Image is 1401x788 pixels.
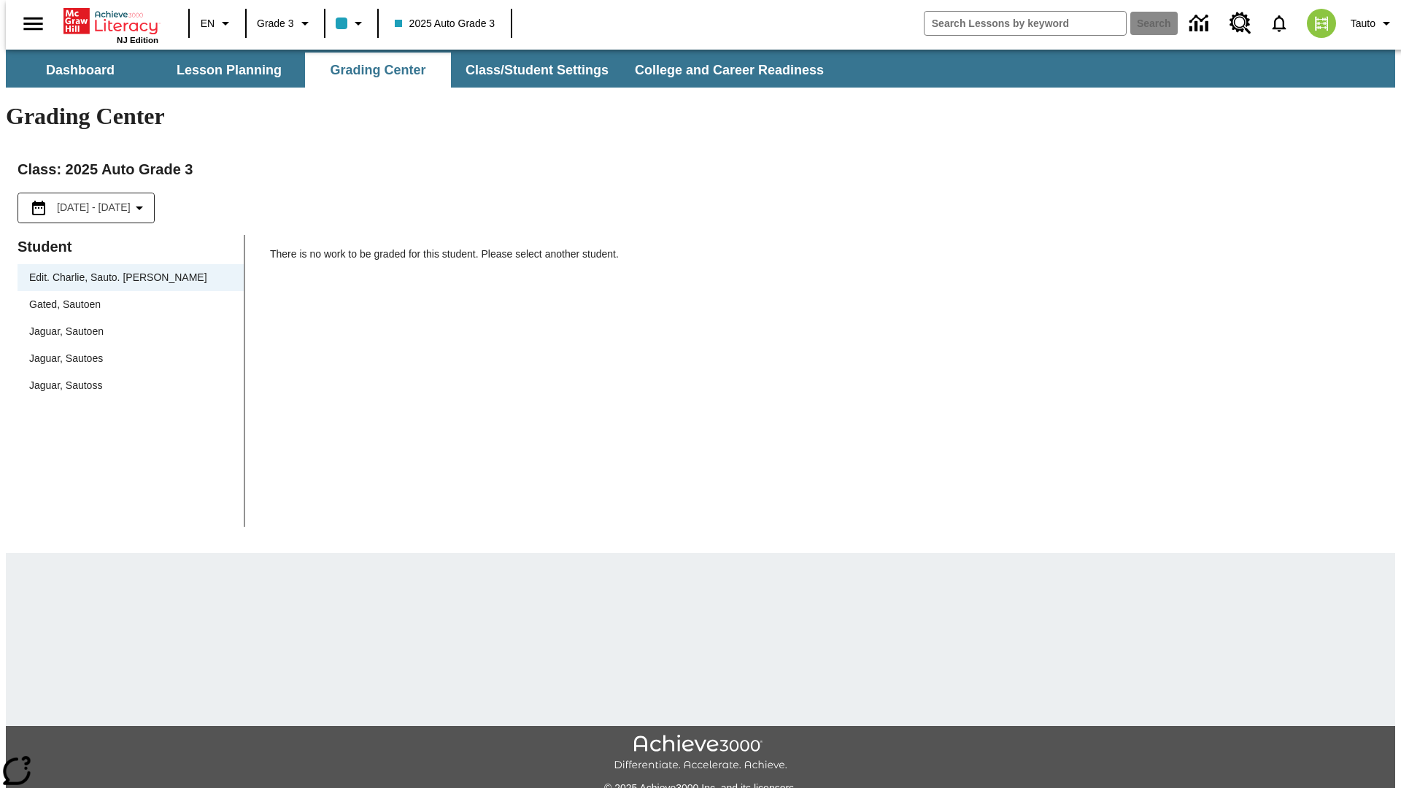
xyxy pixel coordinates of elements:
button: Select the date range menu item [24,199,148,217]
a: Data Center [1181,4,1221,44]
div: Gated, Sautoen [18,291,244,318]
span: 2025 Auto Grade 3 [395,16,495,31]
button: Class/Student Settings [454,53,620,88]
button: College and Career Readiness [623,53,835,88]
div: Jaguar, Sautoen [18,318,244,345]
span: NJ Edition [117,36,158,45]
a: Notifications [1260,4,1298,42]
p: Student [18,235,244,258]
input: search field [925,12,1126,35]
button: Open side menu [12,2,55,45]
button: Class color is light blue. Change class color [330,10,373,36]
svg: Collapse Date Range Filter [131,199,148,217]
span: Tauto [1351,16,1375,31]
span: Jaguar, Sautoen [29,324,232,339]
h1: Grading Center [6,103,1395,130]
div: SubNavbar [6,53,837,88]
img: Achieve3000 Differentiate Accelerate Achieve [614,735,787,772]
button: Lesson Planning [156,53,302,88]
div: Edit. Charlie, Sauto. [PERSON_NAME] [18,264,244,291]
button: Language: EN, Select a language [194,10,241,36]
span: Gated, Sautoen [29,297,232,312]
span: Jaguar, Sautoss [29,378,232,393]
p: There is no work to be graded for this student. Please select another student. [270,247,1383,273]
button: Select a new avatar [1298,4,1345,42]
img: avatar image [1307,9,1336,38]
div: Jaguar, Sautoss [18,372,244,399]
button: Profile/Settings [1345,10,1401,36]
button: Dashboard [7,53,153,88]
a: Resource Center, Will open in new tab [1221,4,1260,43]
span: EN [201,16,215,31]
span: Grade 3 [257,16,294,31]
div: SubNavbar [6,50,1395,88]
span: Jaguar, Sautoes [29,351,232,366]
div: Home [63,5,158,45]
div: Jaguar, Sautoes [18,345,244,372]
button: Grading Center [305,53,451,88]
span: Edit. Charlie, Sauto. [PERSON_NAME] [29,270,232,285]
a: Home [63,7,158,36]
span: [DATE] - [DATE] [57,200,131,215]
h2: Class : 2025 Auto Grade 3 [18,158,1383,181]
button: Grade: Grade 3, Select a grade [251,10,320,36]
